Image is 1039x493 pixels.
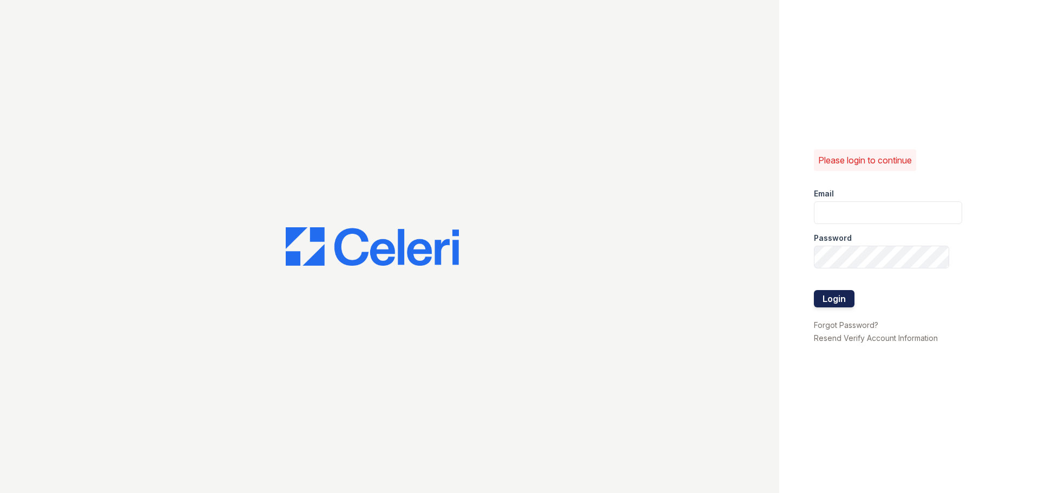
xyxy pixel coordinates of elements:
img: CE_Logo_Blue-a8612792a0a2168367f1c8372b55b34899dd931a85d93a1a3d3e32e68fde9ad4.png [286,227,459,266]
p: Please login to continue [818,154,912,167]
button: Login [814,290,854,307]
label: Email [814,188,834,199]
a: Forgot Password? [814,320,878,330]
label: Password [814,233,852,244]
a: Resend Verify Account Information [814,333,938,343]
